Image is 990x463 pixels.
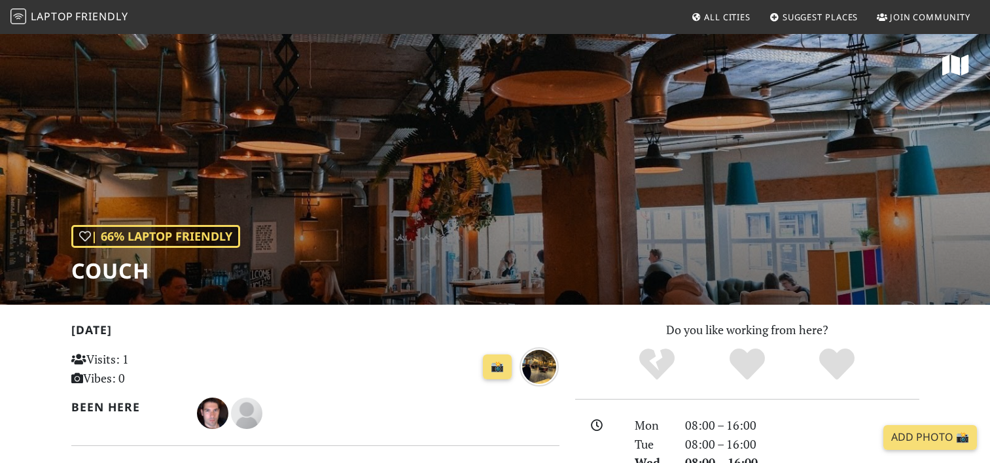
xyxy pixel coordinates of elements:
img: 11 months ago [520,347,559,386]
a: Suggest Places [764,5,864,29]
div: | 66% Laptop Friendly [71,225,240,248]
p: Visits: 1 Vibes: 0 [71,350,224,388]
div: Tue [627,435,677,454]
a: 📸 [483,354,512,379]
span: Harry Watt [231,404,262,420]
img: LaptopFriendly [10,9,26,24]
h2: [DATE] [71,323,559,342]
span: William Marshall [197,404,231,420]
img: blank-535327c66bd565773addf3077783bbfce4b00ec00e9fd257753287c682c7fa38.png [231,398,262,429]
a: All Cities [686,5,756,29]
span: Laptop [31,9,73,24]
p: Do you like working from here? [575,320,919,339]
a: 11 months ago [520,357,559,373]
span: Friendly [75,9,128,24]
a: Join Community [872,5,976,29]
a: Add Photo 📸 [883,425,977,450]
div: 08:00 – 16:00 [677,435,927,454]
div: 08:00 – 16:00 [677,416,927,435]
div: Yes [702,347,792,383]
div: Mon [627,416,677,435]
div: Definitely! [792,347,882,383]
img: 5651-william.jpg [197,398,228,429]
h1: Couch [71,258,240,283]
h2: Been here [71,400,182,414]
div: No [612,347,702,383]
span: Suggest Places [783,11,858,23]
span: All Cities [704,11,751,23]
span: Join Community [890,11,970,23]
a: LaptopFriendly LaptopFriendly [10,6,128,29]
